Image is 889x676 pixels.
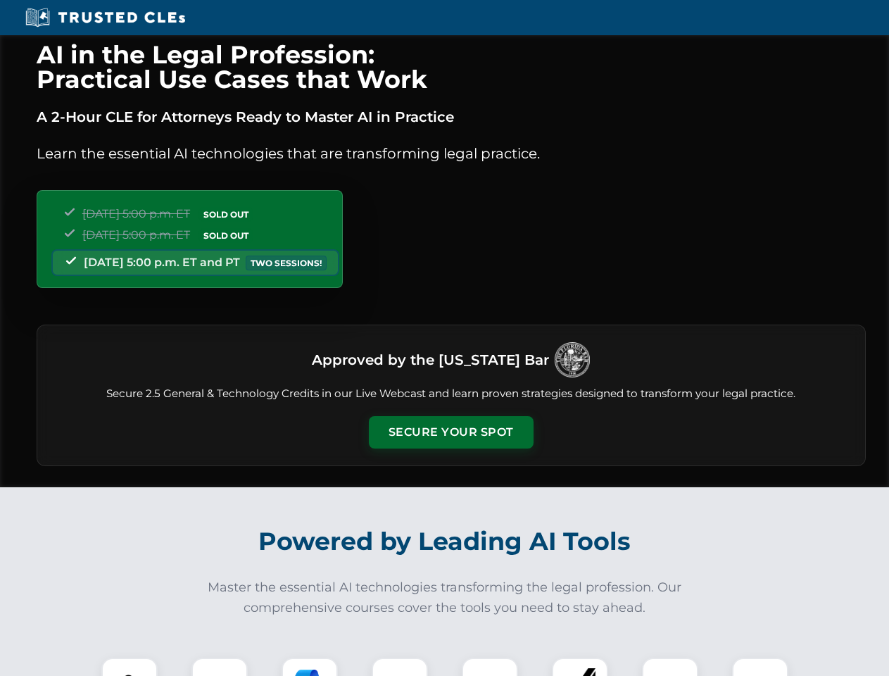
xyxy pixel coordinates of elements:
h1: AI in the Legal Profession: Practical Use Cases that Work [37,42,866,92]
p: Master the essential AI technologies transforming the legal profession. Our comprehensive courses... [198,577,691,618]
h3: Approved by the [US_STATE] Bar [312,347,549,373]
p: Learn the essential AI technologies that are transforming legal practice. [37,142,866,165]
span: [DATE] 5:00 p.m. ET [82,207,190,220]
p: A 2-Hour CLE for Attorneys Ready to Master AI in Practice [37,106,866,128]
span: SOLD OUT [198,228,253,243]
span: SOLD OUT [198,207,253,222]
h2: Powered by Leading AI Tools [55,517,835,566]
img: Logo [555,342,590,377]
p: Secure 2.5 General & Technology Credits in our Live Webcast and learn proven strategies designed ... [54,386,848,402]
span: [DATE] 5:00 p.m. ET [82,228,190,242]
button: Secure Your Spot [369,416,534,449]
img: Trusted CLEs [21,7,189,28]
